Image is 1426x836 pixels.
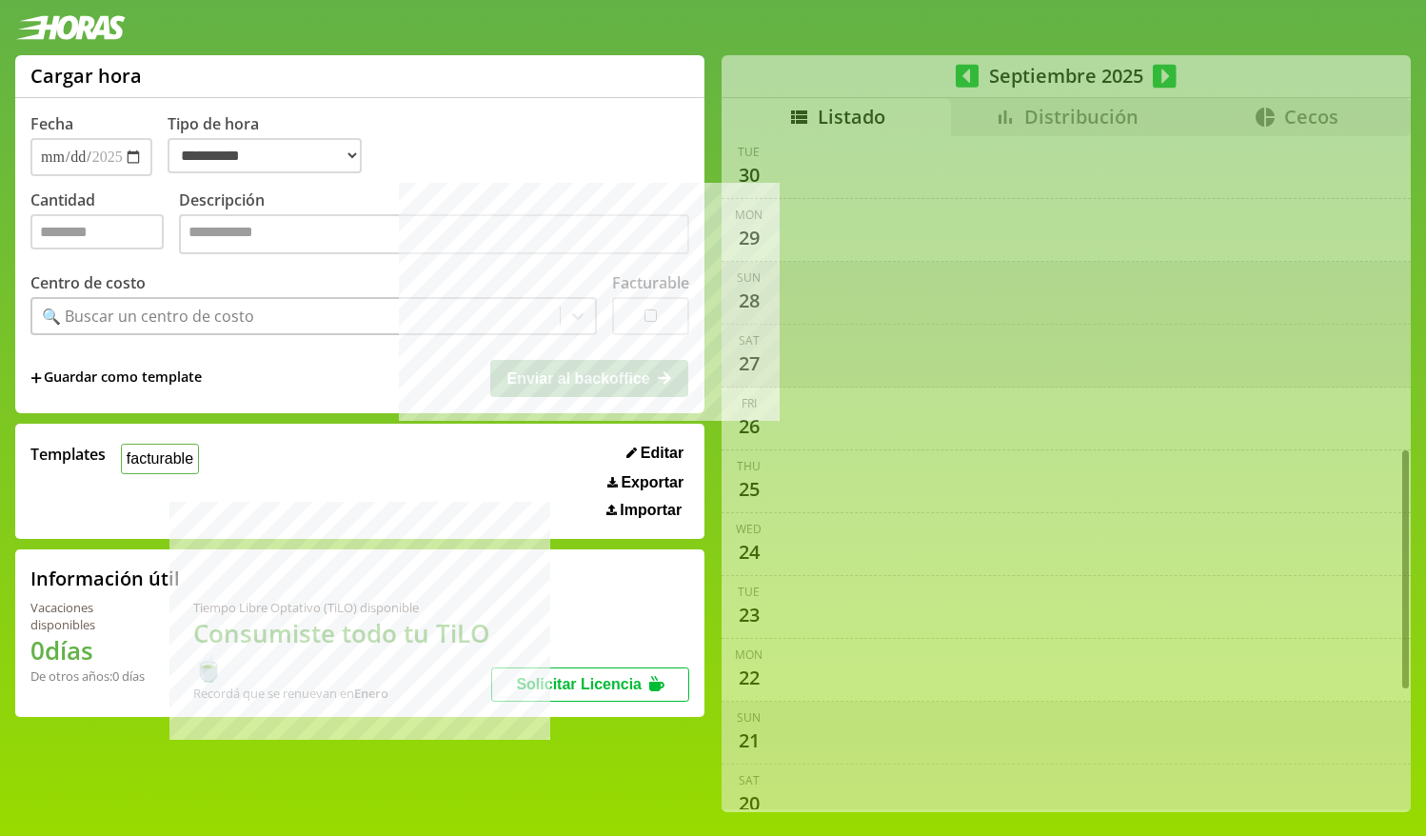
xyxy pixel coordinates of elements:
img: logotipo [15,15,126,40]
div: De otros años: 0 días [30,667,148,685]
h1: Cargar hora [30,63,142,89]
span: +Guardar como template [30,368,202,388]
div: 🔍 Buscar un centro de costo [42,306,254,327]
div: Tiempo Libre Optativo (TiLO) disponible [193,599,492,616]
label: Facturable [612,272,689,293]
div: Vacaciones disponibles [30,599,148,633]
span: Templates [30,444,106,465]
button: facturable [121,444,199,473]
button: Solicitar Licencia [491,667,689,702]
span: Editar [641,445,683,462]
h1: 0 días [30,633,148,667]
span: Solicitar Licencia [516,676,642,692]
span: Importar [620,502,682,519]
label: Fecha [30,113,73,134]
input: Cantidad [30,214,164,249]
label: Centro de costo [30,272,146,293]
select: Tipo de hora [168,138,362,173]
h2: Información útil [30,566,180,591]
b: Enero [354,685,388,702]
button: Editar [621,444,689,463]
label: Cantidad [30,189,179,259]
span: Exportar [621,474,683,491]
button: Exportar [602,473,689,492]
label: Descripción [179,189,689,259]
textarea: Descripción [179,214,689,254]
h1: Consumiste todo tu TiLO 🍵 [193,616,492,685]
span: + [30,368,42,388]
label: Tipo de hora [168,113,377,176]
div: Recordá que se renuevan en [193,685,492,702]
